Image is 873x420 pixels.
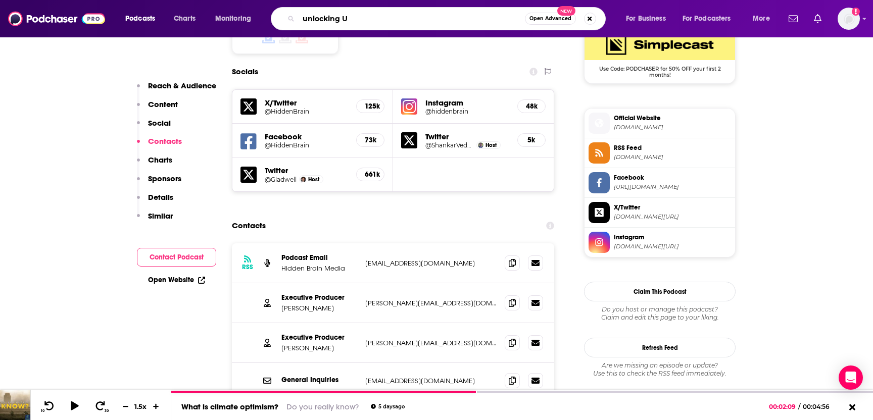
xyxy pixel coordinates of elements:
[526,136,537,144] h5: 5k
[167,11,202,27] a: Charts
[365,170,376,179] h5: 661k
[838,8,860,30] button: Show profile menu
[810,10,826,27] a: Show notifications dropdown
[614,114,731,123] span: Official Website
[105,409,109,413] span: 30
[265,98,348,108] h5: X/Twitter
[584,282,736,301] button: Claim This Podcast
[137,81,216,99] button: Reach & Audience
[281,344,357,352] p: [PERSON_NAME]
[526,102,537,111] h5: 48k
[265,108,348,115] a: @HiddenBrain
[619,11,678,27] button: open menu
[365,339,497,347] p: [PERSON_NAME][EMAIL_ADDRESS][DOMAIN_NAME]
[589,232,731,253] a: Instagram[DOMAIN_NAME][URL]
[838,8,860,30] span: Logged in as Rbaldwin
[769,403,798,410] span: 00:02:09
[174,12,196,26] span: Charts
[798,403,800,410] span: /
[281,333,357,342] p: Executive Producer
[584,338,736,357] button: Refresh Feed
[676,11,746,27] button: open menu
[525,13,576,25] button: Open AdvancedNew
[425,132,509,141] h5: Twitter
[614,203,731,212] span: X/Twitter
[585,30,735,77] a: SimpleCast Deal: Use Code: PODCHASER for 50% OFF your first 2 months!
[118,11,168,27] button: open menu
[626,12,666,26] span: For Business
[365,377,497,385] p: [EMAIL_ADDRESS][DOMAIN_NAME]
[529,16,571,21] span: Open Advanced
[401,98,417,115] img: iconImage
[425,141,474,149] a: @ShankarVedantam
[753,12,770,26] span: More
[800,403,840,410] span: 00:04:56
[137,192,173,211] button: Details
[785,10,802,27] a: Show notifications dropdown
[137,248,216,267] button: Contact Podcast
[215,12,251,26] span: Monitoring
[365,136,376,144] h5: 73k
[208,11,264,27] button: open menu
[137,136,182,155] button: Contacts
[281,264,357,273] p: Hidden Brain Media
[148,118,171,128] p: Social
[614,243,731,250] span: instagram.com/hiddenbrain
[132,402,150,410] div: 1.5 x
[589,172,731,193] a: Facebook[URL][DOMAIN_NAME]
[746,11,783,27] button: open menu
[614,233,731,242] span: Instagram
[281,293,357,302] p: Executive Producer
[148,136,182,146] p: Contacts
[614,124,731,131] span: siriusxm.com
[614,213,731,221] span: twitter.com/HiddenBrain
[365,259,497,268] p: [EMAIL_ADDRESS][DOMAIN_NAME]
[281,253,357,262] p: Podcast Email
[125,12,155,26] span: Podcasts
[614,143,731,152] span: RSS Feed
[486,142,497,148] span: Host
[281,376,357,384] p: General Inquiries
[589,142,731,164] a: RSS Feed[DOMAIN_NAME]
[137,155,172,174] button: Charts
[365,102,376,111] h5: 125k
[614,173,731,182] span: Facebook
[137,118,171,137] button: Social
[8,9,105,28] img: Podchaser - Follow, Share and Rate Podcasts
[39,400,58,413] button: 10
[614,183,731,191] span: https://www.facebook.com/HiddenBrain
[232,216,266,235] h2: Contacts
[91,400,111,413] button: 30
[299,11,525,27] input: Search podcasts, credits, & more...
[371,404,405,409] div: 5 days ago
[584,305,736,313] span: Do you host or manage this podcast?
[425,108,509,115] a: @hiddenbrain
[137,99,178,118] button: Content
[585,30,735,60] img: SimpleCast Deal: Use Code: PODCHASER for 50% OFF your first 2 months!
[148,211,173,221] p: Similar
[181,402,278,411] a: What is climate optimism?
[265,132,348,141] h5: Facebook
[839,365,863,390] div: Open Intercom Messenger
[557,6,575,16] span: New
[365,299,497,307] p: [PERSON_NAME][EMAIL_ADDRESS][DOMAIN_NAME]
[584,305,736,322] div: Claim and edit this page to your liking.
[148,276,205,284] a: Open Website
[425,98,509,108] h5: Instagram
[585,60,735,78] span: Use Code: PODCHASER for 50% OFF your first 2 months!
[265,166,348,175] h5: Twitter
[838,8,860,30] img: User Profile
[589,202,731,223] a: X/Twitter[DOMAIN_NAME][URL]
[148,174,181,183] p: Sponsors
[265,176,297,183] a: @Gladwell
[308,176,319,183] span: Host
[148,155,172,165] p: Charts
[242,263,253,271] h3: RSS
[137,174,181,192] button: Sponsors
[683,12,731,26] span: For Podcasters
[589,113,731,134] a: Official Website[DOMAIN_NAME]
[148,99,178,109] p: Content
